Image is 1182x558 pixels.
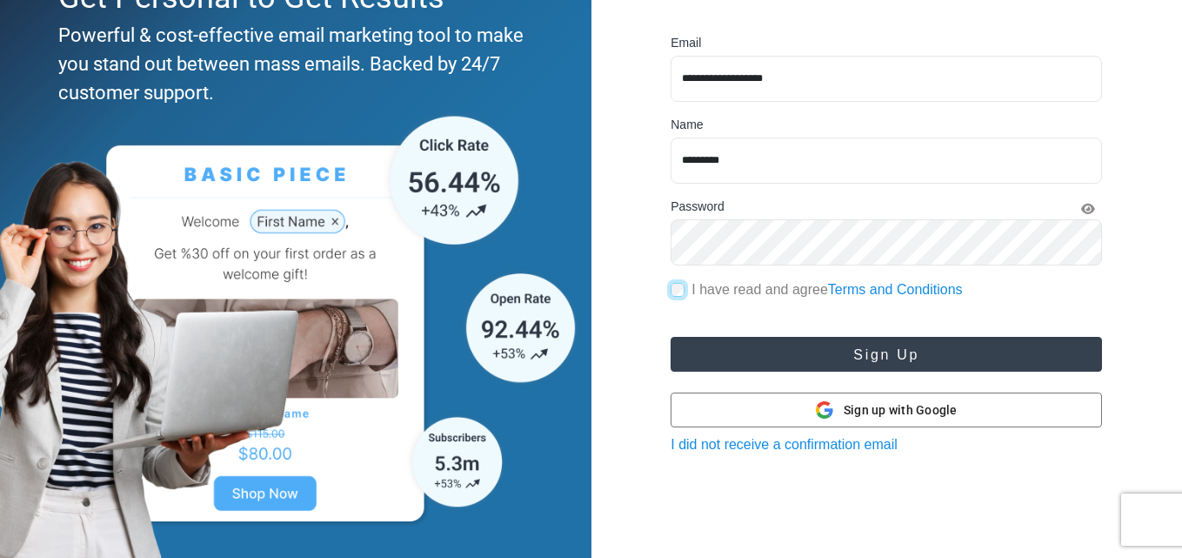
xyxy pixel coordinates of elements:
[671,393,1102,427] button: Sign up with Google
[671,34,701,52] label: Email
[844,401,958,420] span: Sign up with Google
[671,437,898,452] a: I did not receive a confirmation email
[58,21,524,107] div: Powerful & cost-effective email marketing tool to make you stand out between mass emails. Backed ...
[671,116,703,134] label: Name
[691,279,962,300] label: I have read and agree
[828,282,963,297] a: Terms and Conditions
[671,198,724,216] label: Password
[671,337,1102,372] button: Sign Up
[1081,203,1095,215] i: Show Password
